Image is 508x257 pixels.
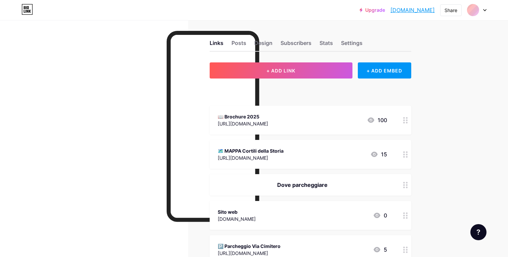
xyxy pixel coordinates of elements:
div: + ADD EMBED [358,62,411,79]
div: 5 [373,246,387,254]
div: Dove parcheggiare [218,181,387,189]
div: Posts [231,39,246,51]
a: [DOMAIN_NAME] [390,6,435,14]
div: 🗺️ MAPPA Cortili della Storia [218,147,284,154]
button: + ADD LINK [210,62,352,79]
div: Sito web [218,208,256,215]
a: Upgrade [359,7,385,13]
div: 📖 Brochure 2025 [218,113,268,120]
div: [DOMAIN_NAME] [218,215,256,222]
div: Subscribers [281,39,311,51]
span: + ADD LINK [266,68,295,73]
div: 🅿️ Parcheggio Via Cimitero [218,243,281,250]
div: Design [254,39,272,51]
div: 0 [373,211,387,219]
div: Stats [320,39,333,51]
div: Settings [341,39,363,51]
div: Share [444,7,457,14]
div: Links [210,39,223,51]
div: [URL][DOMAIN_NAME] [218,250,281,257]
div: [URL][DOMAIN_NAME] [218,154,284,161]
div: 15 [370,150,387,158]
div: [URL][DOMAIN_NAME] [218,120,268,127]
div: 100 [367,116,387,124]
